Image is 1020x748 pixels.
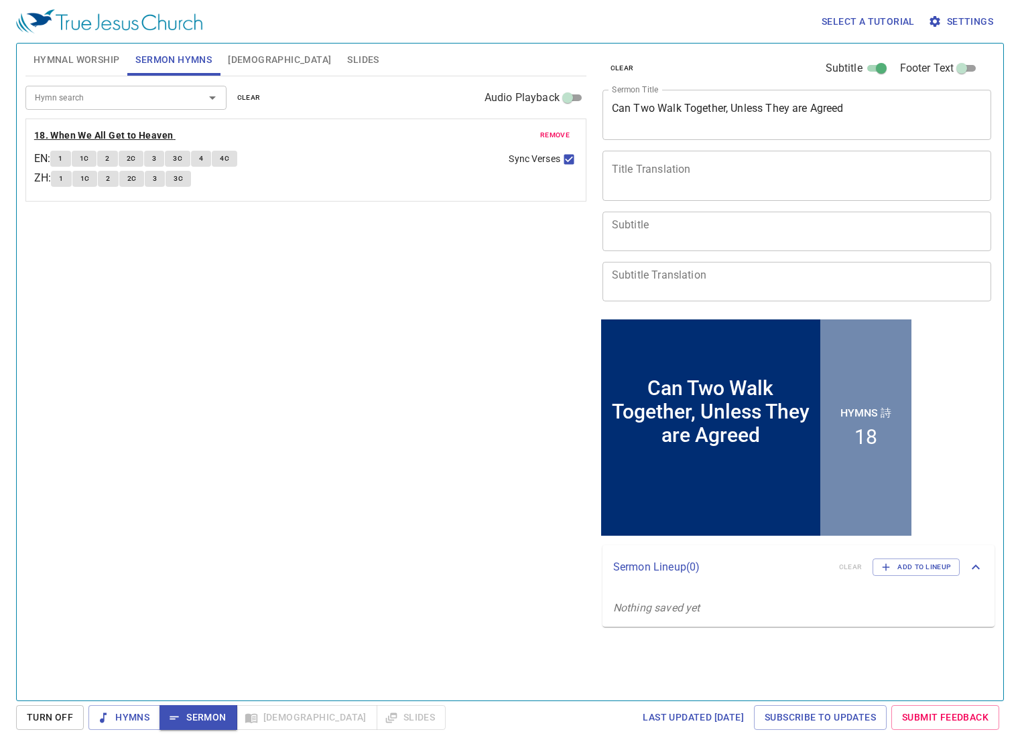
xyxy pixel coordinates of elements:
button: remove [532,127,578,143]
span: 3C [174,173,183,185]
span: Sync Verses [509,152,560,166]
i: Nothing saved yet [613,601,700,614]
a: Last updated [DATE] [637,705,749,730]
span: Settings [931,13,993,30]
iframe: from-child [597,315,915,540]
button: Settings [926,9,999,34]
span: 2 [105,153,109,165]
p: ZH : [34,170,51,186]
b: 18. When We All Get to Heaven [34,127,174,144]
button: 2C [119,171,145,187]
button: clear [602,60,642,76]
div: Sermon Lineup(0)clearAdd to Lineup [602,545,995,589]
span: 2 [106,173,110,185]
button: Add to Lineup [873,558,960,576]
span: 4C [220,153,229,165]
button: Turn Off [16,705,84,730]
span: 2C [127,173,137,185]
a: Submit Feedback [891,705,999,730]
img: True Jesus Church [16,9,202,33]
span: Hymns [99,709,149,726]
span: 1 [58,153,62,165]
button: 4 [191,151,211,167]
p: Sermon Lineup ( 0 ) [613,559,828,575]
button: 2C [119,151,144,167]
span: [DEMOGRAPHIC_DATA] [228,52,331,68]
button: Select a tutorial [816,9,920,34]
button: clear [229,90,269,106]
button: 2 [98,171,118,187]
span: clear [611,62,634,74]
button: 18. When We All Get to Heaven [34,127,176,144]
span: 3 [152,153,156,165]
span: Slides [347,52,379,68]
span: clear [237,92,261,104]
button: Hymns [88,705,160,730]
span: 2C [127,153,136,165]
span: Subscribe to Updates [765,709,876,726]
span: Audio Playback [485,90,560,106]
span: 1C [80,153,89,165]
button: Sermon [160,705,237,730]
span: Footer Text [900,60,954,76]
span: Sermon Hymns [135,52,212,68]
a: Subscribe to Updates [754,705,887,730]
span: Submit Feedback [902,709,989,726]
button: 4C [212,151,237,167]
button: 1 [50,151,70,167]
button: 3C [166,171,191,187]
span: 1 [59,173,63,185]
span: Add to Lineup [881,561,951,573]
button: 3C [165,151,190,167]
span: 3 [153,173,157,185]
p: EN : [34,151,50,167]
span: 4 [199,153,203,165]
span: Sermon [170,709,226,726]
button: 3 [144,151,164,167]
button: 3 [145,171,165,187]
span: remove [540,129,570,141]
button: 1 [51,171,71,187]
span: 3C [173,153,182,165]
span: Hymnal Worship [34,52,120,68]
button: 1C [72,171,98,187]
button: 2 [97,151,117,167]
span: Subtitle [826,60,863,76]
span: Last updated [DATE] [643,709,744,726]
button: Open [203,88,222,107]
button: 1C [72,151,97,167]
span: Turn Off [27,709,73,726]
span: Select a tutorial [822,13,915,30]
span: 1C [80,173,90,185]
textarea: Can Two Walk Together, Unless They are Agreed [612,102,982,127]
